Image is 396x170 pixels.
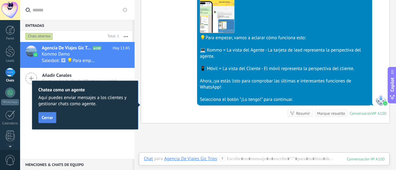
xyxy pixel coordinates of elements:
div: Chats abiertos [25,33,53,40]
div: WhatsApp [1,99,19,105]
img: waba.svg [383,101,387,106]
span: Copilot [389,77,395,92]
button: Cerrar [38,112,56,123]
div: Panel [1,37,19,41]
div: Agencia De Viajes Gic Trips [164,156,217,161]
div: 100 [347,156,385,162]
div: Total: 1 [105,33,119,39]
span: Hoy 11:45 [113,45,130,51]
div: 📱 Móvil = La vista del Cliente - El móvil representa la perspectiva del cliente. [200,66,369,72]
div: Entradas [20,20,132,31]
div: Conversación [350,111,372,116]
span: Agencia De Viajes Gic Trips [42,45,91,51]
span: : [217,156,218,162]
img: icon [33,52,38,57]
span: A100 [93,46,101,50]
div: Menciones & Chats de equipo [20,159,132,170]
span: Kommo Demo [42,51,70,57]
div: Ahora, ¡ya estás listo para comprobar las últimas e interesantes funciones de WhatsApp! [200,78,369,90]
div: Selecciona el botón "¡Lo tengo!" para continuar. [200,97,369,103]
div: № A100 [372,111,386,116]
span: Añadir Canales [42,73,117,78]
span: Salesbot: 🖼 💡Para empezar, vamos a aclarar cómo funciona esto: 💻 Kommo = La vista del Agente - La... [42,58,96,64]
a: avatariconAgencia De Viajes Gic TripsA100Hoy 11:45Kommo DemoSalesbot: 🖼 💡Para empezar, vamos a ac... [20,42,135,68]
div: 💻 Kommo = La vista del Agente - La tarjeta de lead representa la perspectiva del agente. [200,47,369,60]
div: 💡Para empezar, vamos a aclarar cómo funciona esto: [200,35,369,41]
span: para [154,156,163,162]
span: Cerrar [42,115,53,120]
div: Resumir [296,110,310,116]
div: Chats [1,79,19,83]
div: Marque resuelto [317,110,345,116]
span: SalesBot [375,94,386,106]
span: Captura leads desde Whatsapp y más! [42,78,117,84]
button: Más [119,31,132,42]
h2: Chatea como un agente [38,87,132,93]
div: Leads [1,59,19,63]
div: Calendario [1,122,19,126]
span: Aquí puedes enviar mensajes a los clientes y gestionar chats como agente. [38,95,132,107]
